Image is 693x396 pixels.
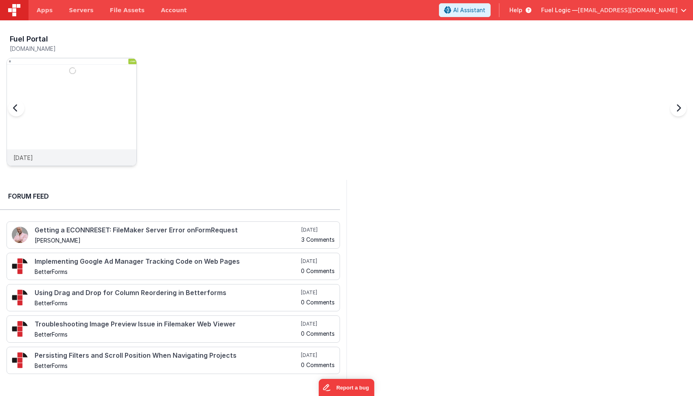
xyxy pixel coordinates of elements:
[301,236,335,243] h5: 3 Comments
[12,258,28,274] img: 295_2.png
[301,227,335,233] h5: [DATE]
[35,258,299,265] h4: Implementing Google Ad Manager Tracking Code on Web Pages
[35,300,299,306] h5: BetterForms
[35,269,299,275] h5: BetterForms
[35,227,300,234] h4: Getting a ECONNRESET: FileMaker Server Error onFormRequest
[12,352,28,368] img: 295_2.png
[541,6,686,14] button: Fuel Logic — [EMAIL_ADDRESS][DOMAIN_NAME]
[35,289,299,297] h4: Using Drag and Drop for Column Reordering in Betterforms
[35,352,299,359] h4: Persisting Filters and Scroll Position When Navigating Projects
[301,321,335,327] h5: [DATE]
[7,347,340,374] a: Persisting Filters and Scroll Position When Navigating Projects BetterForms [DATE] 0 Comments
[301,330,335,337] h5: 0 Comments
[12,289,28,306] img: 295_2.png
[509,6,522,14] span: Help
[541,6,578,14] span: Fuel Logic —
[8,191,332,201] h2: Forum Feed
[578,6,678,14] span: [EMAIL_ADDRESS][DOMAIN_NAME]
[301,352,335,359] h5: [DATE]
[69,6,93,14] span: Servers
[7,284,340,311] a: Using Drag and Drop for Column Reordering in Betterforms BetterForms [DATE] 0 Comments
[7,221,340,249] a: Getting a ECONNRESET: FileMaker Server Error onFormRequest [PERSON_NAME] [DATE] 3 Comments
[7,315,340,343] a: Troubleshooting Image Preview Issue in Filemaker Web Viewer BetterForms [DATE] 0 Comments
[439,3,491,17] button: AI Assistant
[35,237,300,243] h5: [PERSON_NAME]
[35,331,299,337] h5: BetterForms
[301,289,335,296] h5: [DATE]
[301,258,335,265] h5: [DATE]
[319,379,375,396] iframe: Marker.io feedback button
[37,6,53,14] span: Apps
[35,321,299,328] h4: Troubleshooting Image Preview Issue in Filemaker Web Viewer
[10,35,48,43] h3: Fuel Portal
[301,362,335,368] h5: 0 Comments
[301,299,335,305] h5: 0 Comments
[7,253,340,280] a: Implementing Google Ad Manager Tracking Code on Web Pages BetterForms [DATE] 0 Comments
[12,321,28,337] img: 295_2.png
[10,46,137,52] h5: [DOMAIN_NAME]
[301,268,335,274] h5: 0 Comments
[110,6,145,14] span: File Assets
[35,363,299,369] h5: BetterForms
[12,227,28,243] img: 411_2.png
[453,6,485,14] span: AI Assistant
